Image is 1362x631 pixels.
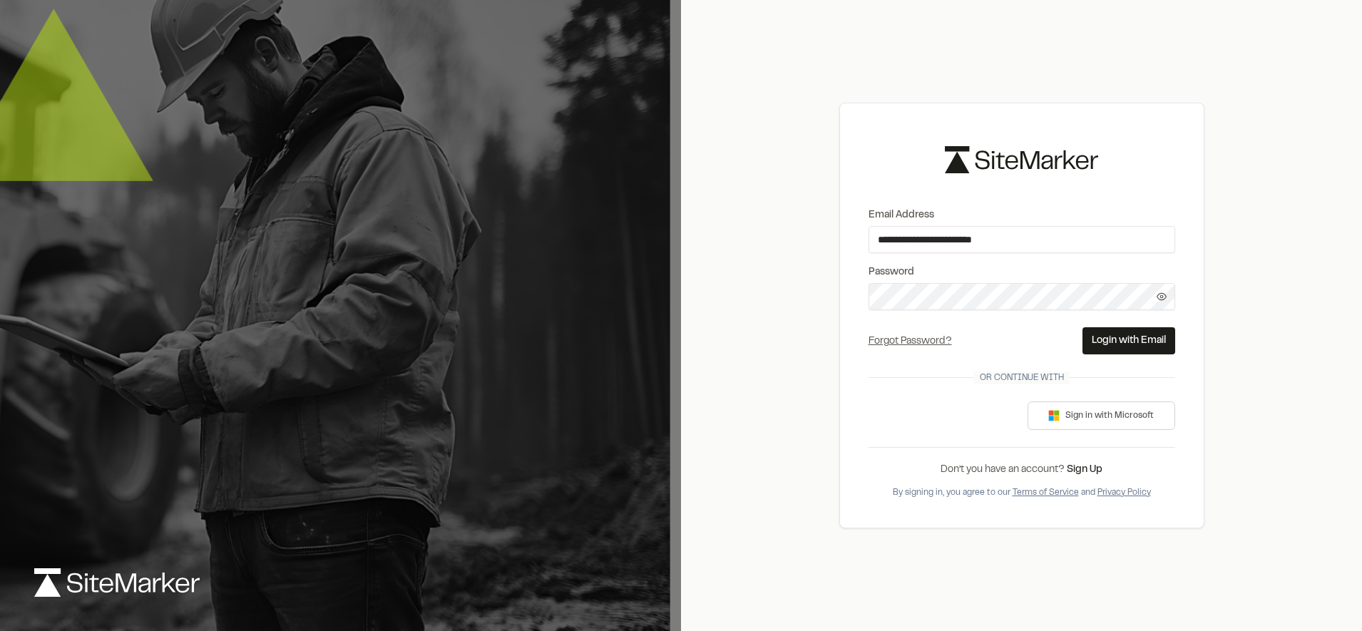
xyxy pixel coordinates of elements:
[869,207,1175,223] label: Email Address
[1067,466,1102,474] a: Sign Up
[1082,327,1175,354] button: Login with Email
[1028,401,1175,430] button: Sign in with Microsoft
[869,462,1175,478] div: Don’t you have an account?
[945,146,1098,173] img: logo-black-rebrand.svg
[974,371,1070,384] span: Or continue with
[861,400,1018,431] iframe: Sign in with Google Button
[869,337,952,346] a: Forgot Password?
[1013,486,1079,499] button: Terms of Service
[869,265,1175,280] label: Password
[1097,486,1151,499] button: Privacy Policy
[34,568,200,597] img: logo-white-rebrand.svg
[869,486,1175,499] div: By signing in, you agree to our and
